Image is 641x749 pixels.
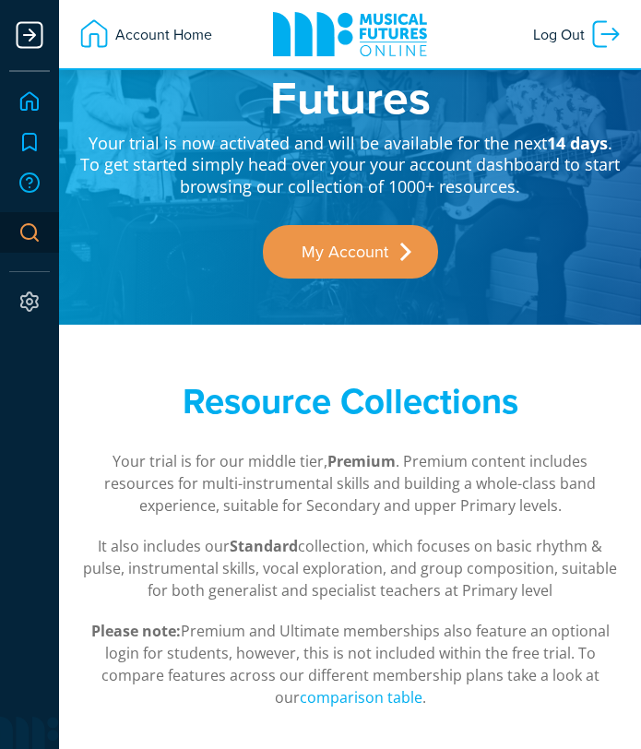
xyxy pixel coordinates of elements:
[77,450,623,517] p: Your trial is for our middle tier, . Premium content includes resources for multi-instrumental sk...
[77,620,623,708] p: Premium and Ultimate memberships also feature an optional login for students, however, this is no...
[263,225,438,279] a: My Account
[9,81,50,122] a: Home
[77,120,623,197] p: Your trial is now activated and will be available for the next . To get started simply head over ...
[524,8,632,60] a: Log Out
[230,536,298,556] strong: Standard
[111,18,212,51] span: Account Home
[533,18,589,51] span: Log Out
[77,535,623,601] p: It also includes our collection, which focuses on basic rhythm & pulse, instrumental skills, voca...
[91,621,181,641] strong: Please note:
[68,8,221,60] a: Account Home
[9,162,50,203] a: Support Hub
[77,380,623,422] h2: Resource Collections
[300,687,422,708] a: comparison table
[547,132,608,154] strong: 14 days
[9,281,50,322] a: Settings
[327,451,396,471] strong: Premium
[77,28,623,120] h1: Welcome to Musical Futures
